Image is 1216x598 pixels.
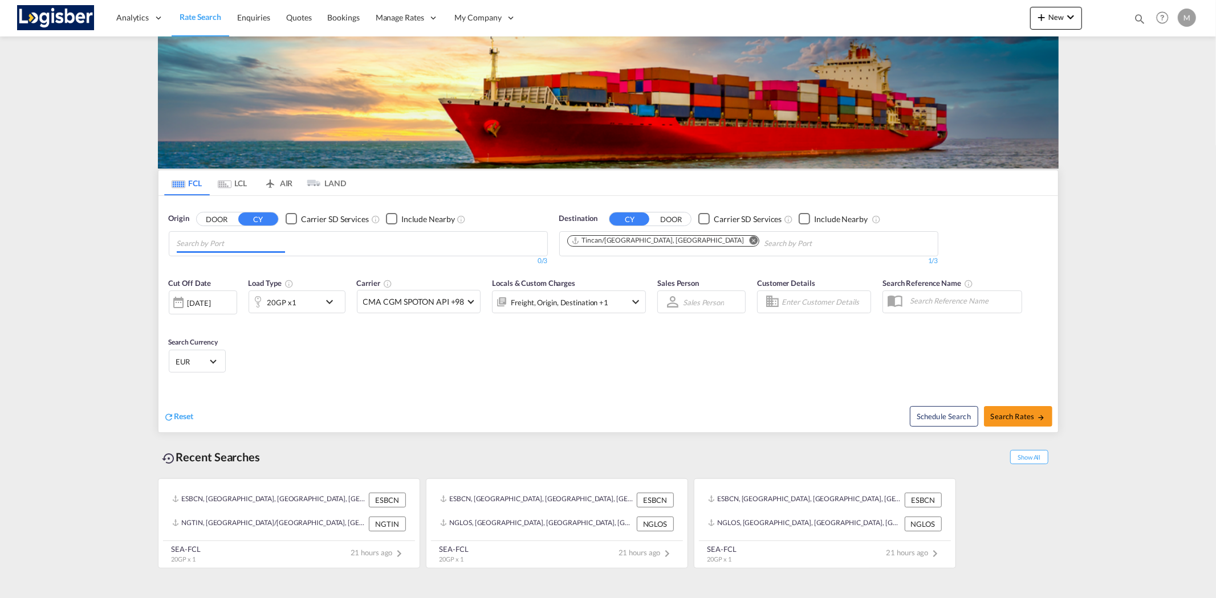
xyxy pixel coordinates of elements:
[905,493,942,507] div: ESBCN
[609,212,649,226] button: CY
[301,170,347,195] md-tab-item: LAND
[369,493,406,507] div: ESBCN
[1037,413,1045,421] md-icon: icon-arrow-right
[566,232,877,253] md-chips-wrap: Chips container. Use arrow keys to select chips.
[757,278,815,288] span: Customer Details
[249,278,294,288] span: Load Type
[263,177,277,185] md-icon: icon-airplane
[651,212,691,226] button: DOOR
[172,493,366,507] div: ESBCN, Barcelona, Spain, Southern Europe, Europe
[383,279,392,288] md-icon: The selected Trucker/Carrierwill be displayed in the rate results If the rates are from another f...
[629,295,642,309] md-icon: icon-chevron-down
[1064,10,1077,24] md-icon: icon-chevron-down
[286,213,369,225] md-checkbox: Checkbox No Ink
[440,555,463,563] span: 20GP x 1
[457,215,466,224] md-icon: Unchecked: Ignores neighbouring ports when fetching rates.Checked : Includes neighbouring ports w...
[164,170,210,195] md-tab-item: FCL
[164,412,174,422] md-icon: icon-refresh
[17,5,94,31] img: d7a75e507efd11eebffa5922d020a472.png
[328,13,360,22] span: Bookings
[176,357,208,367] span: EUR
[714,214,782,225] div: Carrier SD Services
[162,452,176,465] md-icon: icon-backup-restore
[882,278,973,288] span: Search Reference Name
[172,555,196,563] span: 20GP x 1
[782,293,867,310] input: Enter Customer Details
[964,279,973,288] md-icon: Your search will be saved by the below given name
[286,13,311,22] span: Quotes
[164,411,194,423] div: icon-refreshReset
[637,517,674,531] div: NGLOS
[682,294,725,310] md-select: Sales Person
[1030,7,1082,30] button: icon-plus 400-fgNewicon-chevron-down
[386,213,455,225] md-checkbox: Checkbox No Ink
[440,493,634,507] div: ESBCN, Barcelona, Spain, Southern Europe, Europe
[707,555,731,563] span: 20GP x 1
[164,170,347,195] md-pagination-wrapper: Use the left and right arrow keys to navigate between tabs
[371,215,380,224] md-icon: Unchecked: Search for CY (Container Yard) services for all selected carriers.Checked : Search for...
[197,212,237,226] button: DOOR
[158,36,1059,169] img: LCL+%26+FCL+BACKGROUND.png
[991,412,1046,421] span: Search Rates
[357,278,392,288] span: Carrier
[708,517,902,531] div: NGLOS, Lagos, Nigeria, Western Africa, Africa
[210,170,255,195] md-tab-item: LCL
[929,547,942,560] md-icon: icon-chevron-right
[784,215,793,224] md-icon: Unchecked: Search for CY (Container Yard) services for all selected carriers.Checked : Search for...
[426,478,688,568] recent-search-card: ESBCN, [GEOGRAPHIC_DATA], [GEOGRAPHIC_DATA], [GEOGRAPHIC_DATA], [GEOGRAPHIC_DATA] ESBCNNGLOS, [GE...
[169,338,218,346] span: Search Currency
[657,278,699,288] span: Sales Person
[440,544,469,554] div: SEA-FCL
[1010,450,1048,464] span: Show All
[661,547,674,560] md-icon: icon-chevron-right
[169,290,237,314] div: [DATE]
[1153,8,1178,28] div: Help
[169,313,177,329] md-datepicker: Select
[1133,13,1146,30] div: icon-magnify
[169,256,548,266] div: 0/3
[177,235,285,253] input: Chips input.
[351,548,406,557] span: 21 hours ago
[255,170,301,195] md-tab-item: AIR
[1035,10,1048,24] md-icon: icon-plus 400-fg
[440,517,634,531] div: NGLOS, Lagos, Nigeria, Western Africa, Africa
[158,478,420,568] recent-search-card: ESBCN, [GEOGRAPHIC_DATA], [GEOGRAPHIC_DATA], [GEOGRAPHIC_DATA], [GEOGRAPHIC_DATA] ESBCNNGTIN, [GE...
[369,517,406,531] div: NGTIN
[1035,13,1077,22] span: New
[376,12,424,23] span: Manage Rates
[175,353,219,370] md-select: Select Currency: € EUREuro
[511,294,608,310] div: Freight Origin Destination Factory Stuffing
[1133,13,1146,25] md-icon: icon-magnify
[872,215,881,224] md-icon: Unchecked: Ignores neighbouring ports when fetching rates.Checked : Includes neighbouring ports w...
[1153,8,1172,27] span: Help
[707,544,737,554] div: SEA-FCL
[984,406,1052,427] button: Search Ratesicon-arrow-right
[393,547,406,560] md-icon: icon-chevron-right
[910,406,978,427] button: Note: By default Schedule search will only considerorigin ports, destination ports and cut off da...
[188,298,211,308] div: [DATE]
[1178,9,1196,27] div: M
[169,213,189,224] span: Origin
[492,278,575,288] span: Locals & Custom Charges
[571,236,747,245] div: Press delete to remove this chip.
[905,517,942,531] div: NGLOS
[238,212,278,226] button: CY
[284,279,294,288] md-icon: icon-information-outline
[619,548,674,557] span: 21 hours ago
[174,411,194,421] span: Reset
[158,444,265,470] div: Recent Searches
[492,290,646,313] div: Freight Origin Destination Factory Stuffingicon-chevron-down
[698,213,782,225] md-checkbox: Checkbox No Ink
[172,544,201,554] div: SEA-FCL
[249,290,345,313] div: 20GP x1icon-chevron-down
[169,278,212,288] span: Cut Off Date
[571,236,745,245] div: Tincan/Lagos, NGTIN
[401,214,455,225] div: Include Nearby
[116,12,149,23] span: Analytics
[175,232,290,253] md-chips-wrap: Chips container with autocompletion. Enter the text area, type text to search, and then use the u...
[455,12,502,23] span: My Company
[799,213,868,225] md-checkbox: Checkbox No Ink
[180,12,221,22] span: Rate Search
[742,236,759,247] button: Remove
[323,295,342,309] md-icon: icon-chevron-down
